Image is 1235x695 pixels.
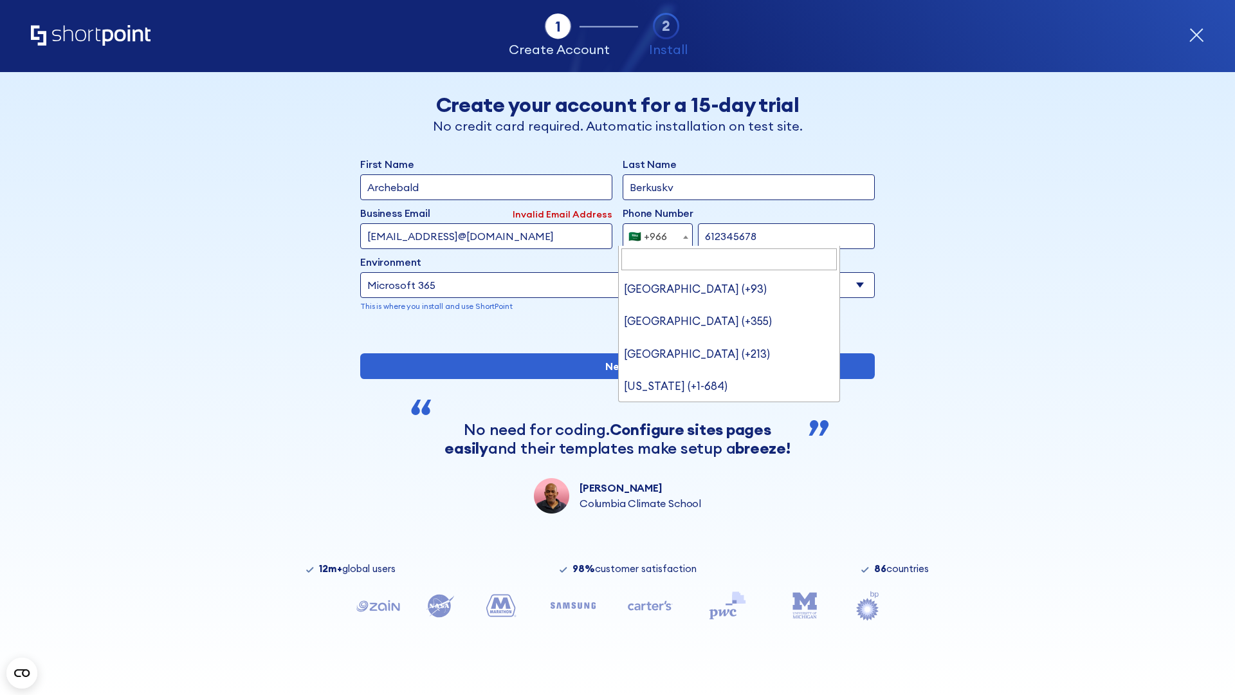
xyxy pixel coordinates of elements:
[621,248,837,270] input: Search
[619,370,840,402] li: [US_STATE] (+1-684)
[619,338,840,370] li: [GEOGRAPHIC_DATA] (+213)
[6,658,37,689] button: Open CMP widget
[619,305,840,337] li: [GEOGRAPHIC_DATA] (+355)
[619,273,840,305] li: [GEOGRAPHIC_DATA] (+93)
